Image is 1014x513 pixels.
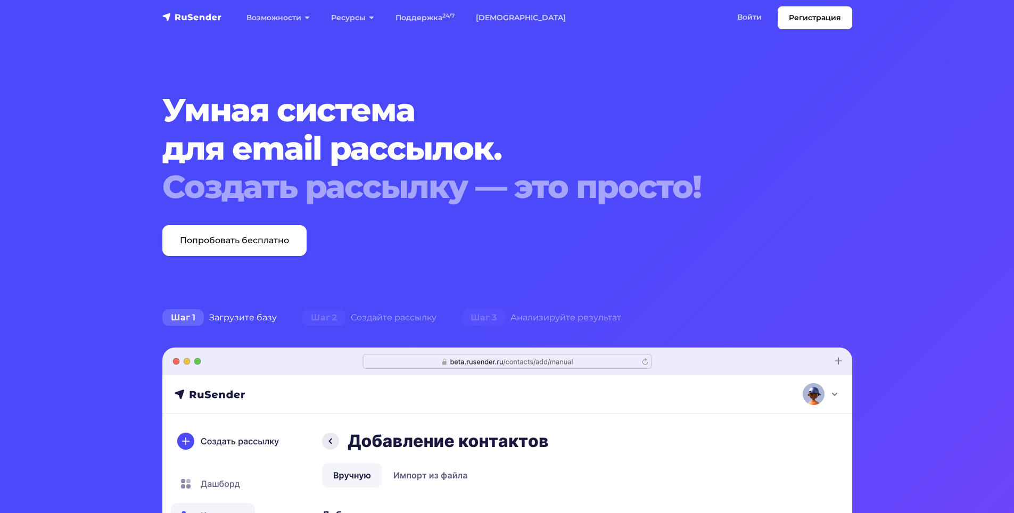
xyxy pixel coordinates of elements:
div: Загрузите базу [150,307,290,328]
a: Возможности [236,7,320,29]
h1: Умная система для email рассылок. [162,91,794,206]
a: Ресурсы [320,7,385,29]
span: Шаг 2 [302,309,345,326]
a: Войти [727,6,772,28]
a: Попробовать бесплатно [162,225,307,256]
sup: 24/7 [442,12,455,19]
div: Анализируйте результат [449,307,634,328]
span: Шаг 1 [162,309,204,326]
span: Шаг 3 [462,309,505,326]
a: Регистрация [778,6,852,29]
div: Создайте рассылку [290,307,449,328]
a: Поддержка24/7 [385,7,465,29]
a: [DEMOGRAPHIC_DATA] [465,7,576,29]
div: Создать рассылку — это просто! [162,168,794,206]
img: RuSender [162,12,222,22]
